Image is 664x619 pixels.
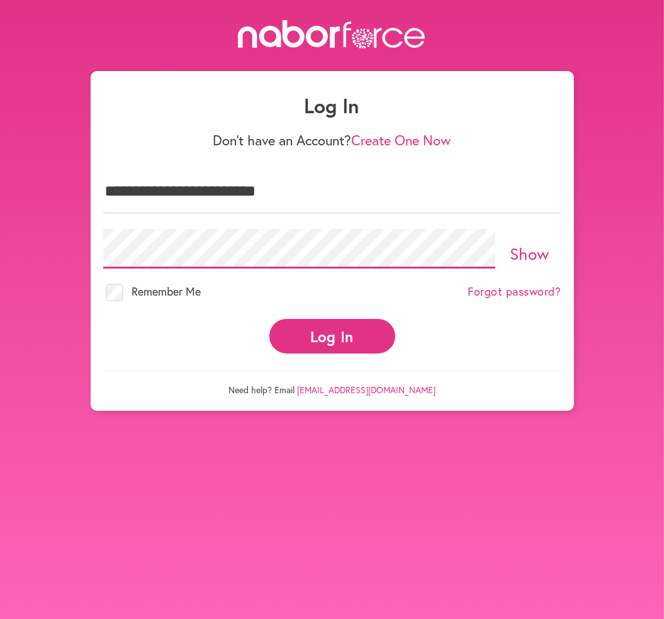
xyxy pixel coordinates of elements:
a: Show [510,243,549,264]
a: [EMAIL_ADDRESS][DOMAIN_NAME] [297,384,436,396]
p: Need help? Email [103,371,561,396]
button: Log In [269,319,395,354]
span: Remember Me [132,284,201,299]
a: Create One Now [352,131,451,149]
a: Forgot password? [468,285,561,299]
h1: Log In [103,94,561,118]
p: Don't have an Account? [103,132,561,148]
